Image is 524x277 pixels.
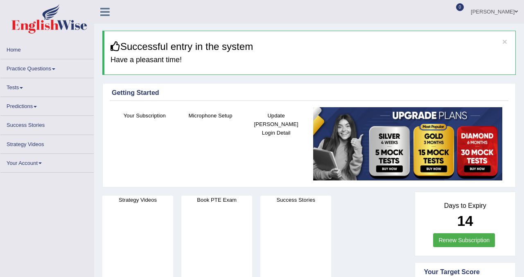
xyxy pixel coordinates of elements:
b: 14 [457,213,473,229]
h3: Successful entry in the system [111,41,509,52]
div: Your Target Score [424,267,507,277]
h4: Update [PERSON_NAME] Login Detail [247,111,305,137]
a: Success Stories [0,116,94,132]
a: Your Account [0,154,94,170]
img: small5.jpg [313,107,502,180]
h4: Have a pleasant time! [111,56,509,64]
a: Tests [0,78,94,94]
h4: Strategy Videos [102,196,173,204]
button: × [502,37,507,46]
h4: Success Stories [260,196,331,204]
a: Strategy Videos [0,135,94,151]
h4: Microphone Setup [182,111,239,120]
a: Home [0,41,94,56]
div: Getting Started [112,88,506,98]
span: 0 [456,3,464,11]
a: Predictions [0,97,94,113]
h4: Your Subscription [116,111,174,120]
a: Practice Questions [0,59,94,75]
h4: Days to Expiry [424,202,507,209]
a: Renew Subscription [433,233,495,247]
h4: Book PTE Exam [181,196,252,204]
